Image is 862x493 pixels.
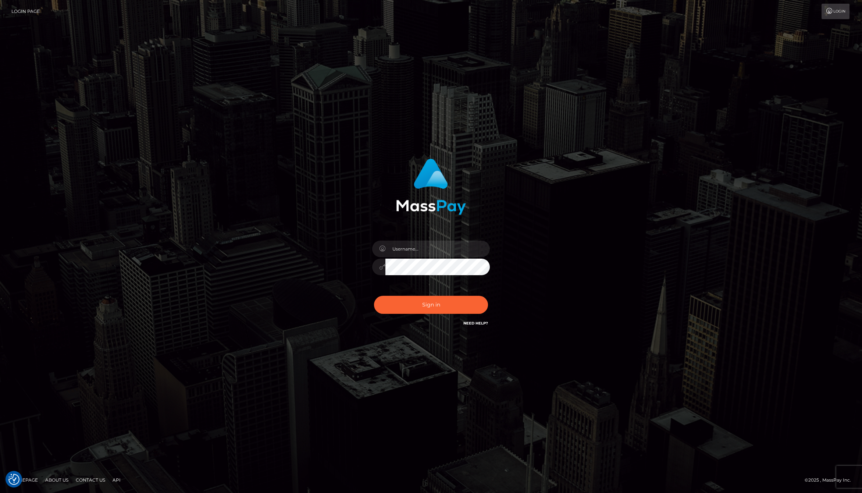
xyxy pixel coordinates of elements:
img: Revisit consent button [8,474,19,485]
a: Login Page [11,4,40,19]
a: API [110,474,124,486]
div: © 2025 , MassPay Inc. [805,476,856,484]
button: Sign in [374,296,488,314]
a: Need Help? [463,321,488,326]
a: Homepage [8,474,41,486]
img: MassPay Login [396,159,466,215]
a: Login [822,4,849,19]
a: Contact Us [73,474,108,486]
a: About Us [42,474,71,486]
button: Consent Preferences [8,474,19,485]
input: Username... [385,241,490,257]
